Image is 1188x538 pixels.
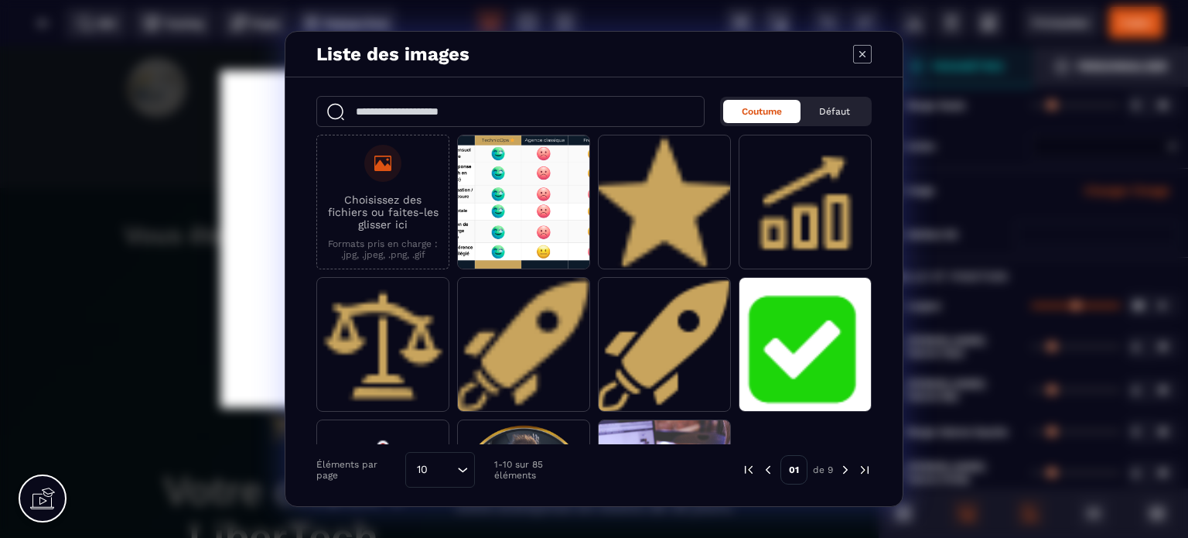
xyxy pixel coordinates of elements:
[401,39,478,117] img: svg+xml;base64,PHN2ZyB4bWxucz0iaHR0cDovL3d3dy53My5vcmcvMjAwMC9zdmciIHdpZHRoPSIxMDAiIHZpZXdCb3g9Ij...
[316,459,398,481] p: Éléments par page
[858,463,872,477] img: next
[780,455,807,485] p: 01
[316,43,469,65] h4: Liste des images
[761,463,775,477] img: prev
[742,463,756,477] img: prev
[325,194,441,231] p: Choisissez des fichiers ou faites-les glisser ici
[838,463,852,477] img: next
[742,106,782,117] span: Coutume
[819,106,850,117] span: Défaut
[623,28,654,62] a: Close
[405,452,475,488] div: Search for option
[325,238,441,260] p: Formats pris en charge : .jpg, .jpeg, .png, .gif
[494,459,582,481] p: 1-10 sur 85 éléments
[433,461,453,478] input: Search for option
[813,464,833,476] p: de 9
[411,461,433,478] span: 10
